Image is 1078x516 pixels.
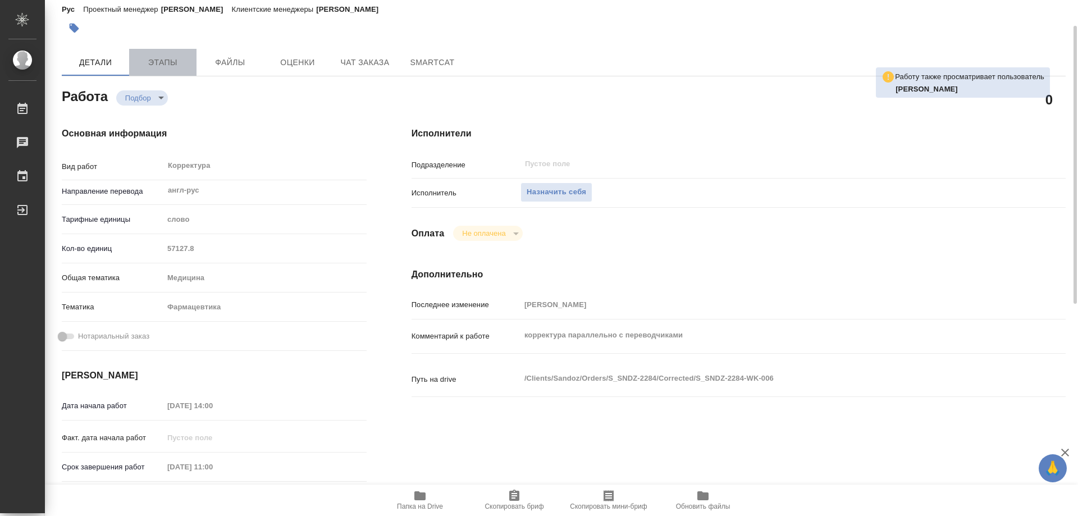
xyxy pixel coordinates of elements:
[338,56,392,70] span: Чат заказа
[163,298,367,317] div: Фармацевтика
[62,302,163,313] p: Тематика
[412,127,1066,140] h4: Исполнители
[561,485,656,516] button: Скопировать мини-бриф
[62,400,163,412] p: Дата начала работ
[62,272,163,284] p: Общая тематика
[485,503,543,510] span: Скопировать бриф
[116,90,168,106] div: Подбор
[520,182,592,202] button: Назначить себя
[896,85,958,93] b: [PERSON_NAME]
[1039,454,1067,482] button: 🙏
[1045,90,1053,109] h2: 0
[68,56,122,70] span: Детали
[1043,456,1062,480] span: 🙏
[62,432,163,444] p: Факт. дата начала работ
[163,459,262,475] input: Пустое поле
[405,56,459,70] span: SmartCat
[62,369,367,382] h4: [PERSON_NAME]
[62,462,163,473] p: Срок завершения работ
[412,159,520,171] p: Подразделение
[412,374,520,385] p: Путь на drive
[527,186,586,199] span: Назначить себя
[570,503,647,510] span: Скопировать мини-бриф
[459,229,509,238] button: Не оплачена
[520,296,1011,313] input: Пустое поле
[163,210,367,229] div: слово
[412,331,520,342] p: Комментарий к работе
[520,326,1011,345] textarea: корректура параллельно с переводчиками
[453,226,522,241] div: Подбор
[163,268,367,287] div: Медицина
[373,485,467,516] button: Папка на Drive
[161,5,232,13] p: [PERSON_NAME]
[467,485,561,516] button: Скопировать бриф
[62,243,163,254] p: Кол-во единиц
[412,188,520,199] p: Исполнитель
[78,331,149,342] span: Нотариальный заказ
[163,398,262,414] input: Пустое поле
[412,227,445,240] h4: Оплата
[896,84,1044,95] p: Горшкова Валентина
[62,214,163,225] p: Тарифные единицы
[62,85,108,106] h2: Работа
[271,56,325,70] span: Оценки
[656,485,750,516] button: Обновить файлы
[62,127,367,140] h4: Основная информация
[232,5,317,13] p: Клиентские менеджеры
[136,56,190,70] span: Этапы
[62,161,163,172] p: Вид работ
[316,5,387,13] p: [PERSON_NAME]
[83,5,161,13] p: Проектный менеджер
[397,503,443,510] span: Папка на Drive
[122,93,154,103] button: Подбор
[163,240,367,257] input: Пустое поле
[676,503,730,510] span: Обновить файлы
[62,186,163,197] p: Направление перевода
[163,430,262,446] input: Пустое поле
[412,299,520,310] p: Последнее изменение
[524,157,985,171] input: Пустое поле
[895,71,1044,83] p: Работу также просматривает пользователь
[62,16,86,40] button: Добавить тэг
[520,369,1011,388] textarea: /Clients/Sandoz/Orders/S_SNDZ-2284/Corrected/S_SNDZ-2284-WK-006
[412,268,1066,281] h4: Дополнительно
[203,56,257,70] span: Файлы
